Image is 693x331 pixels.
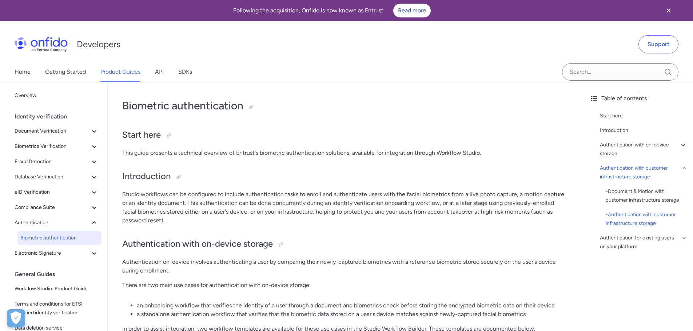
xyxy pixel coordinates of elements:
[12,170,101,184] button: Database Verification
[122,149,569,157] p: This guide presents a technical overview of Entrust's biometric authentication solutions, availab...
[15,267,104,282] div: General Guides
[12,215,101,230] button: Authentication
[15,91,99,100] span: Overview
[15,188,90,197] span: eID Verification
[178,62,192,82] a: SDKs
[137,301,569,310] li: an onboarding workflow that verifies the identity of a user through a document and biometrics che...
[7,309,25,327] button: Open Preferences
[562,63,678,81] input: Onfido search input field
[77,39,120,50] h1: Developers
[12,246,101,261] button: Electronic Signature
[15,37,68,52] img: Onfido Logo
[9,4,655,17] div: Following the acquisition, Onfido is now known as Entrust.
[600,126,687,135] a: Introduction
[12,282,101,296] a: Workflow Studio: Product Guide
[606,210,687,228] a: -Authentication with customer infrastructure storage
[137,310,569,319] li: a standalone authentication workflow that verifies that the biometric data stored on a user's dev...
[20,234,99,242] span: Biometric authentication
[590,94,687,103] div: Table of contents
[606,210,687,228] div: - Authentication with customer infrastructure storage
[655,1,682,20] button: Close banner
[606,187,687,205] a: -Document & Motion with customer infrastructure storage
[122,190,569,225] p: Studio workflows can be configured to include authentication tasks to enroll and authenticate use...
[15,62,31,82] a: Home
[15,284,99,293] span: Workflow Studio: Product Guide
[17,231,101,245] a: Biometric authentication
[100,62,140,82] a: Product Guides
[122,281,569,290] p: There are two main use cases for authentication with on-device storage:
[600,141,687,158] a: Authentication with on-device storage
[15,173,90,181] span: Database Verification
[15,142,90,151] span: Biometrics Verification
[393,4,431,17] a: Read more
[15,249,90,258] span: Electronic Signature
[15,157,90,166] span: Fraud Detection
[600,112,687,120] a: Start here
[45,62,86,82] a: Getting Started
[12,124,101,138] button: Document Verification
[664,6,673,15] svg: Close banner
[600,234,687,251] a: Authentication for existing users on your platform
[600,164,687,181] a: Authentication with customer infrastructure storage
[12,88,101,103] a: Overview
[15,300,99,317] span: Terms and conditions for ETSI certified identity verification
[122,129,569,141] h2: Start here
[122,170,569,183] h2: Introduction
[15,127,90,136] span: Document Verification
[12,154,101,169] button: Fraud Detection
[122,258,569,275] p: Authentication on-device involves authenticating a user by comparing their newly-captured biometr...
[638,35,678,53] a: Support
[15,218,90,227] span: Authentication
[15,109,104,124] div: Identity verification
[122,238,569,250] h2: Authentication with on-device storage
[7,309,25,327] div: Cookie Preferences
[12,139,101,154] button: Biometrics Verification
[122,98,569,113] h1: Biometric authentication
[155,62,164,82] a: API
[12,200,101,215] button: Compliance Suite
[12,297,101,320] a: Terms and conditions for ETSI certified identity verification
[12,185,101,199] button: eID Verification
[15,203,90,212] span: Compliance Suite
[606,187,687,205] div: - Document & Motion with customer infrastructure storage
